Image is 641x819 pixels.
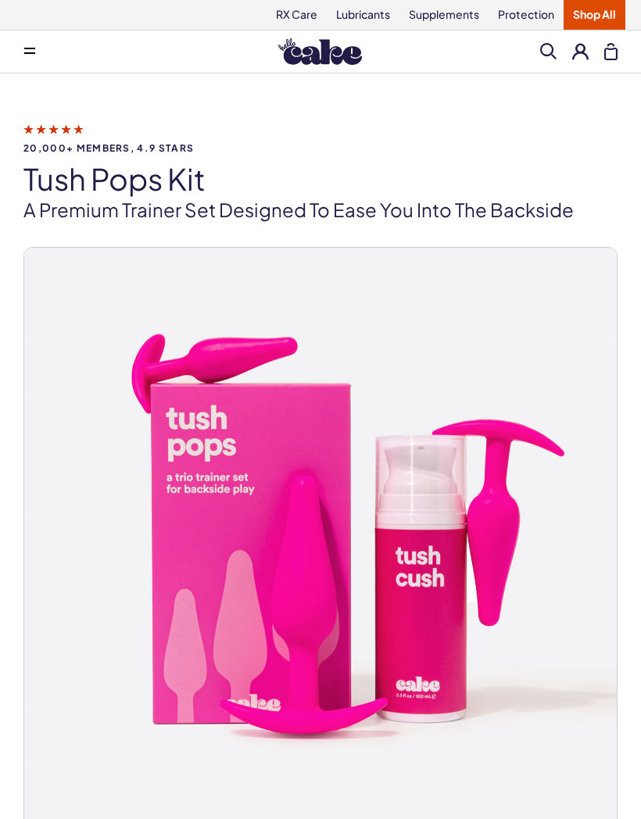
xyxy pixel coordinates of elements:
[23,197,618,224] p: A premium trainer set designed to ease you into the backside
[23,163,618,195] h1: tush pops kit
[23,122,618,153] a: 20,000+ members, 4.9 stars
[278,38,362,65] img: Hello Cake
[23,143,618,153] span: 20,000+ members, 4.9 stars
